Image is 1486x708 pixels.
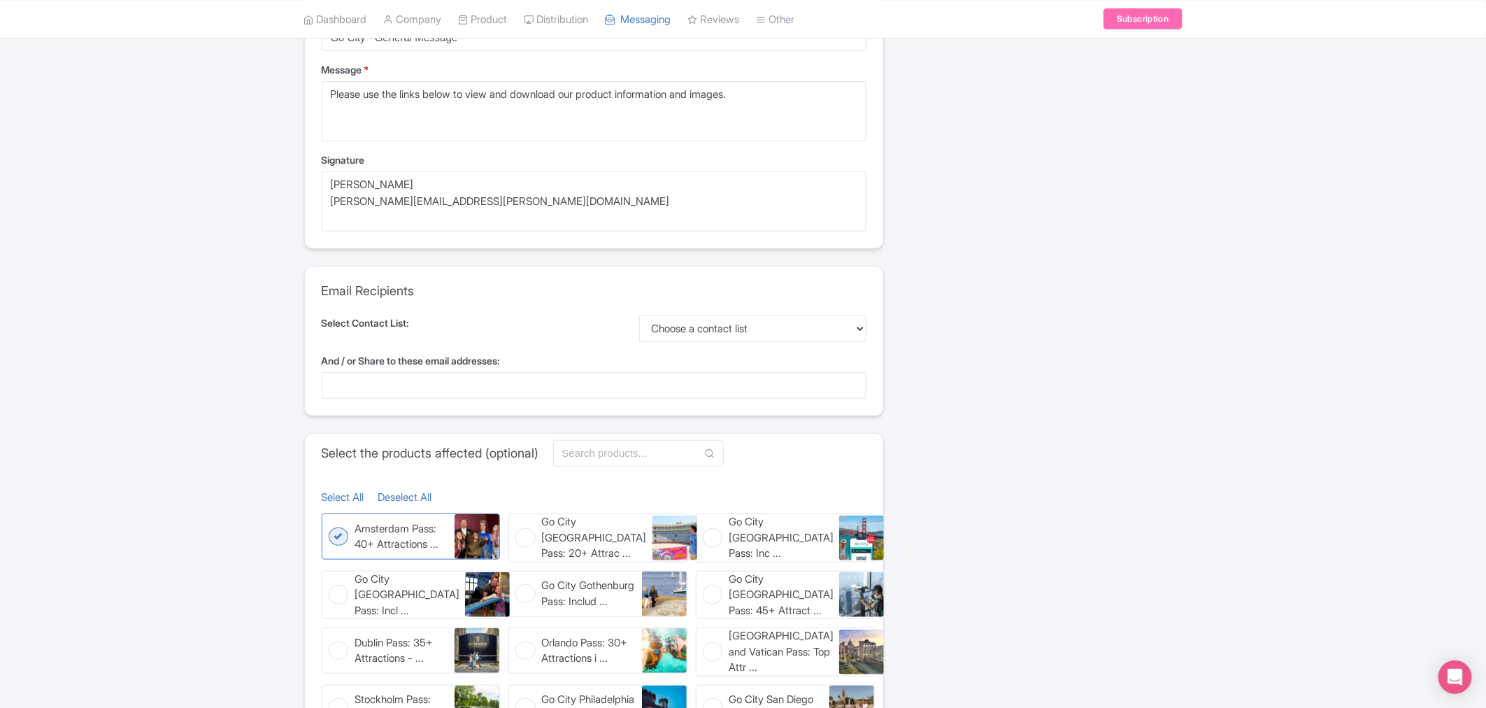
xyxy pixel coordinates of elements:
[542,635,636,667] span: Orlando Pass: 30+ Attractions including LEGOLAND® Florida
[455,514,499,559] img: Amsterdam Pass: 40+ Attractions - Includes Rijksmuseum
[839,630,884,674] img: Rome and Vatican Pass: Top Attractions including Colosseum
[542,578,636,609] span: Go City Gothenburg Pass: Includes 20+ Top Attractions
[455,628,499,673] img: Dublin Pass: 35+ Attractions - Includes Guinness Storehouse
[839,516,884,560] img: Go City San Francisco Pass: Includes 25+ Top Attractions
[322,316,410,338] label: Select Contact List:
[355,635,449,667] span: Dublin Pass: 35+ Attractions - Includes Guinness Storehouse
[642,628,687,673] img: Orlando Pass: 30+ Attractions including LEGOLAND® Florida
[553,440,724,467] input: Search products...
[322,154,365,166] span: Signature
[322,355,501,367] span: And / or Share to these email addresses:
[542,514,647,562] span: Go City Madrid Pass: 20+ Attractions - Includes Prado Museum
[355,572,459,619] span: Go City Philadelphia Pass: Includes 35+ Top Attractions
[322,490,364,504] a: Select All
[729,628,834,676] span: Rome and Vatican Pass: Top Attractions including Colosseum
[1103,8,1182,29] a: Subscription
[729,514,834,562] span: Go City San Francisco Pass: Includes 25+ Top Attractions
[322,283,866,299] h3: Email Recipients
[322,81,866,141] textarea: Please use the links below to view and download our product information and images.
[355,521,449,553] span: Amsterdam Pass: 40+ Attractions - Includes Rijksmuseum
[378,490,432,504] a: Deselect All
[652,516,697,560] img: Go City Madrid Pass: 20+ Attractions - Includes Prado Museum
[642,572,687,616] img: Go City Gothenburg Pass: Includes 20+ Top Attractions
[322,171,866,232] textarea: [PERSON_NAME] [PERSON_NAME][EMAIL_ADDRESS][PERSON_NAME][DOMAIN_NAME]
[322,64,362,76] span: Message
[729,572,834,619] span: Go City Dubai Pass: 45+ Attractions - Includes Burj Khalifa
[465,572,510,617] img: Go City Philadelphia Pass: Includes 35+ Top Attractions
[1438,660,1472,694] div: Open Intercom Messenger
[322,446,539,461] h3: Select the products affected (optional)
[839,572,884,617] img: Go City Dubai Pass: 45+ Attractions - Includes Burj Khalifa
